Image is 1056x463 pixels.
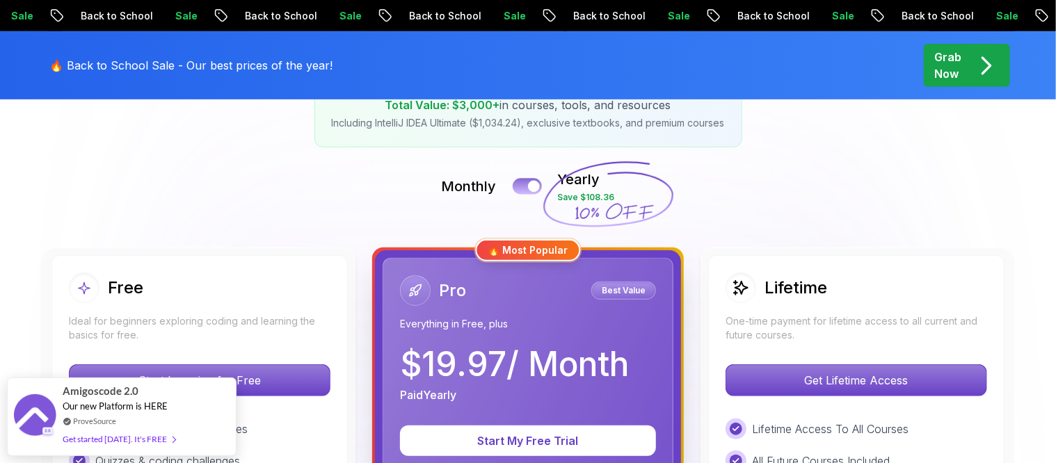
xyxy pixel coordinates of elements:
[593,284,654,298] p: Best Value
[385,98,500,112] span: Total Value: $3,000+
[73,415,116,427] a: ProveSource
[58,9,153,23] p: Back to School
[481,9,526,23] p: Sale
[223,9,317,23] p: Back to School
[726,365,986,396] p: Get Lifetime Access
[726,373,987,387] a: Get Lifetime Access
[726,314,987,342] p: One-time payment for lifetime access to all current and future courses.
[715,9,810,23] p: Back to School
[153,9,198,23] p: Sale
[49,57,333,74] p: 🔥 Back to School Sale - Our best prices of the year!
[442,177,497,196] p: Monthly
[14,394,56,439] img: provesource social proof notification image
[63,431,175,447] div: Get started [DATE]. It's FREE
[63,383,138,399] span: Amigoscode 2.0
[974,9,1018,23] p: Sale
[879,9,974,23] p: Back to School
[70,365,330,396] p: Start Learning for Free
[752,421,909,437] p: Lifetime Access To All Courses
[646,9,690,23] p: Sale
[400,387,456,403] p: Paid Yearly
[400,425,656,456] button: Start My Free Trial
[439,279,466,302] h2: Pro
[810,9,854,23] p: Sale
[400,317,656,331] p: Everything in Free, plus
[332,116,725,130] p: Including IntelliJ IDEA Ultimate ($1,034.24), exclusive textbooks, and premium courses
[934,49,961,82] p: Grab Now
[317,9,362,23] p: Sale
[69,364,330,396] button: Start Learning for Free
[417,432,639,449] p: Start My Free Trial
[63,400,168,412] span: Our new Platform is HERE
[69,373,330,387] a: Start Learning for Free
[400,348,629,381] p: $ 19.97 / Month
[387,9,481,23] p: Back to School
[551,9,646,23] p: Back to School
[332,97,725,113] p: in courses, tools, and resources
[726,364,987,396] button: Get Lifetime Access
[765,277,827,299] h2: Lifetime
[69,314,330,342] p: Ideal for beginners exploring coding and learning the basics for free.
[108,277,143,299] h2: Free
